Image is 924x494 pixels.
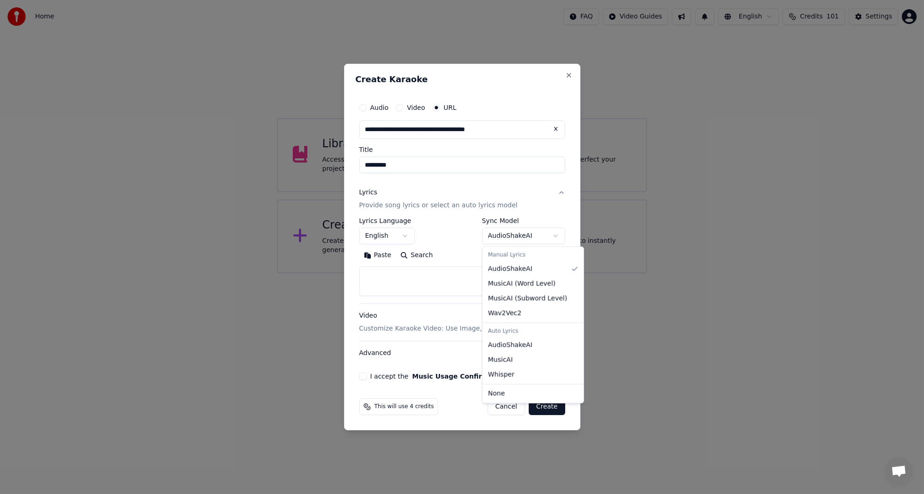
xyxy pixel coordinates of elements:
[488,309,521,318] span: Wav2Vec2
[488,370,514,380] span: Whisper
[488,265,532,274] span: AudioShakeAI
[488,294,567,303] span: MusicAI ( Subword Level )
[488,355,513,365] span: MusicAI
[488,389,505,398] span: None
[488,341,532,350] span: AudioShakeAI
[488,279,556,289] span: MusicAI ( Word Level )
[484,325,582,338] div: Auto Lyrics
[484,249,582,262] div: Manual Lyrics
